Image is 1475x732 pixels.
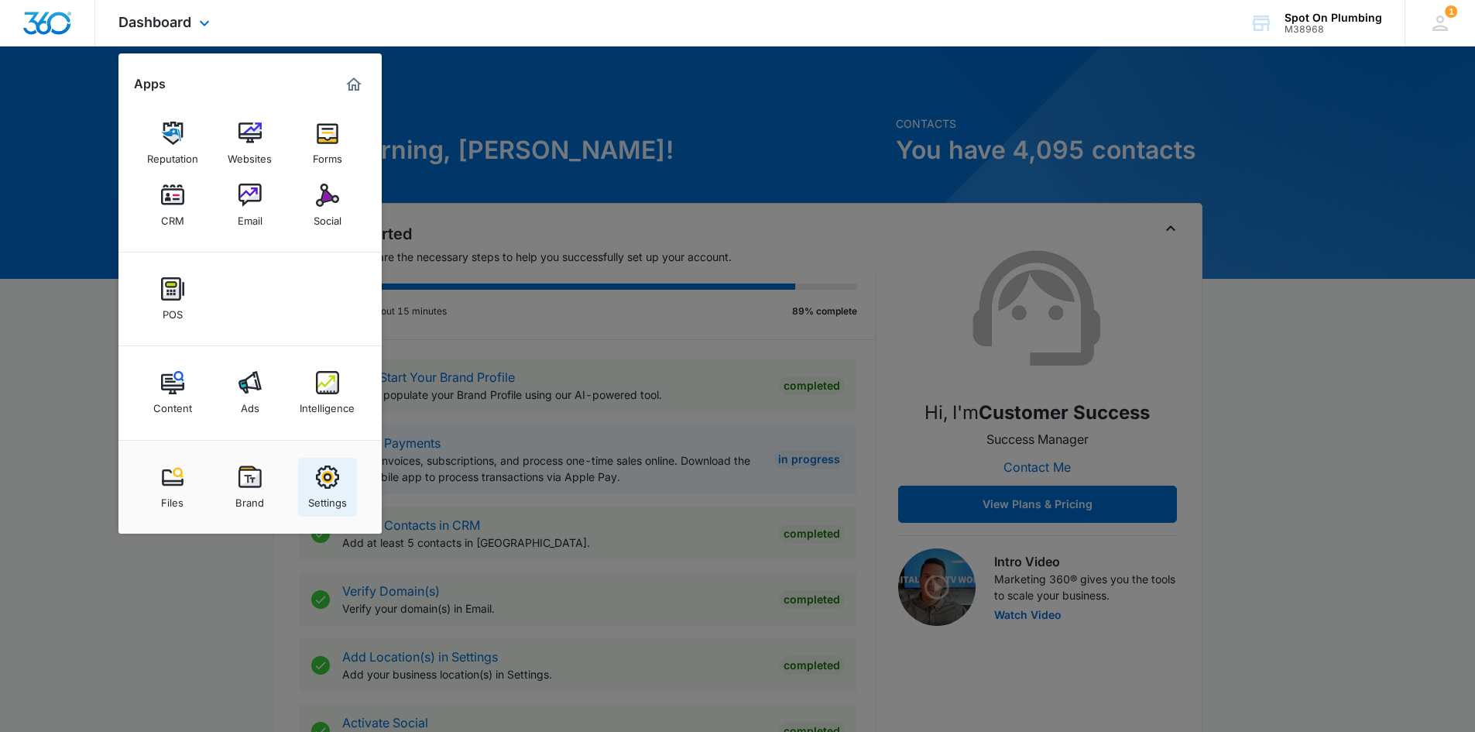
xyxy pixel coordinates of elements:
[143,270,202,328] a: POS
[118,14,191,30] span: Dashboard
[298,114,357,173] a: Forms
[161,207,184,227] div: CRM
[1445,5,1457,18] div: notifications count
[308,489,347,509] div: Settings
[341,72,366,97] a: Marketing 360® Dashboard
[298,458,357,517] a: Settings
[228,145,272,165] div: Websites
[298,176,357,235] a: Social
[147,145,198,165] div: Reputation
[1285,12,1382,24] div: account name
[241,394,259,414] div: Ads
[298,363,357,422] a: Intelligence
[1285,24,1382,35] div: account id
[300,394,355,414] div: Intelligence
[161,489,184,509] div: Files
[143,363,202,422] a: Content
[221,114,280,173] a: Websites
[313,145,342,165] div: Forms
[134,77,166,91] h2: Apps
[143,176,202,235] a: CRM
[143,114,202,173] a: Reputation
[221,363,280,422] a: Ads
[221,176,280,235] a: Email
[235,489,264,509] div: Brand
[143,458,202,517] a: Files
[238,207,262,227] div: Email
[163,301,183,321] div: POS
[221,458,280,517] a: Brand
[153,394,192,414] div: Content
[314,207,341,227] div: Social
[1445,5,1457,18] span: 1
